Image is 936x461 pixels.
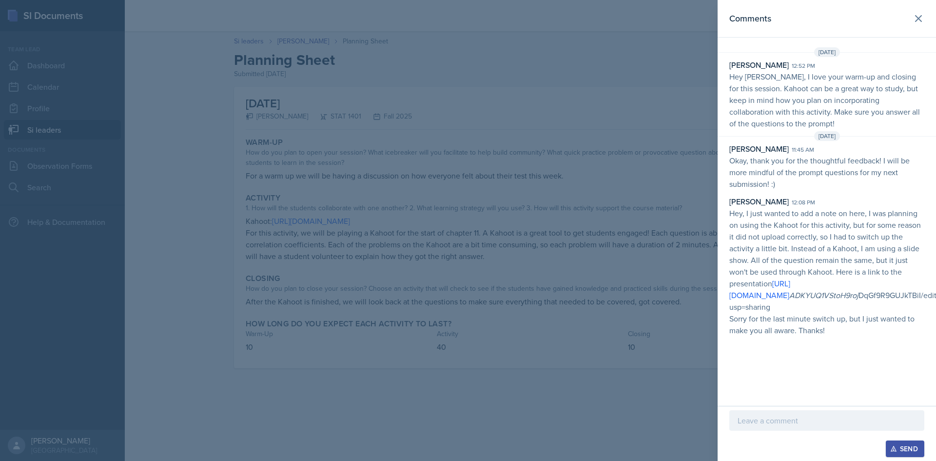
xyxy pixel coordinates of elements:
[892,445,918,453] div: Send
[729,207,924,313] p: Hey, I just wanted to add a note on here, I was planning on using the Kahoot for this activity, b...
[729,155,924,190] p: Okay, thank you for the thoughtful feedback! I will be more mindful of the prompt questions for m...
[729,313,924,336] p: Sorry for the last minute switch up, but I just wanted to make you all aware. Thanks!
[792,145,814,154] div: 11:45 am
[792,61,815,70] div: 12:52 pm
[792,198,815,207] div: 12:08 pm
[886,441,924,457] button: Send
[729,196,789,207] div: [PERSON_NAME]
[789,290,858,301] em: ADKYUQ1VStoH9roj
[814,47,840,57] span: [DATE]
[729,71,924,129] p: Hey [PERSON_NAME], I love your warm-up and closing for this session. Kahoot can be a great way to...
[729,12,771,25] h2: Comments
[729,143,789,155] div: [PERSON_NAME]
[729,59,789,71] div: [PERSON_NAME]
[814,131,840,141] span: [DATE]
